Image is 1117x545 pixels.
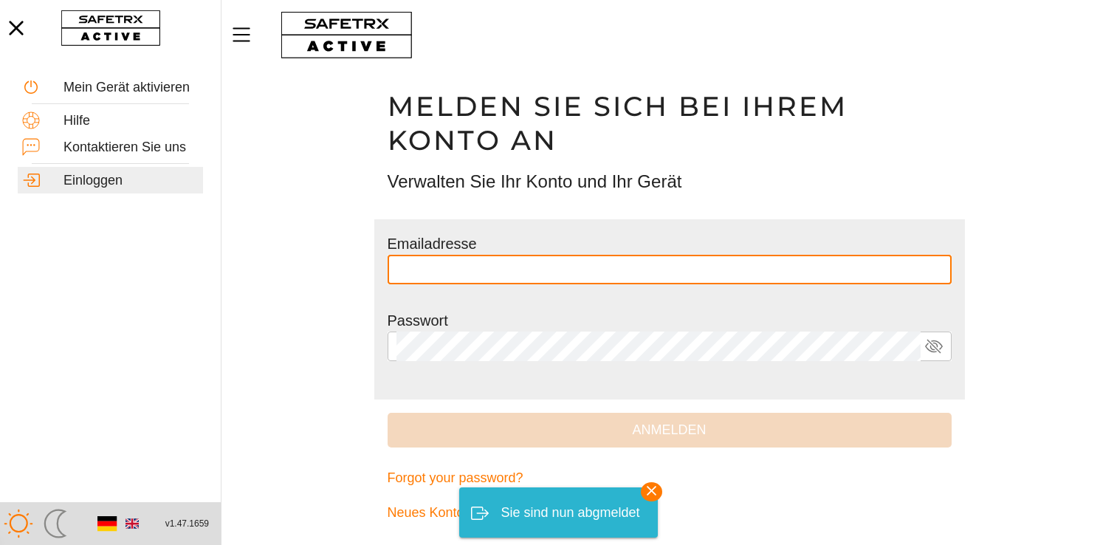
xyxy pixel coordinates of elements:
[388,501,517,524] span: Neues Konto eröffnen
[120,511,145,536] button: Englishc
[41,509,70,538] img: ModeDark.svg
[501,498,639,527] div: Sie sind nun abgmeldet
[399,419,940,442] span: Anmelden
[22,138,40,156] img: ContactUs.svg
[126,517,139,530] img: en.svg
[165,516,209,532] span: v1.47.1659
[388,169,952,194] h3: Verwalten Sie Ihr Konto und Ihr Gerät
[388,496,952,530] a: Neues Konto eröffnen
[388,461,952,496] a: Forgot your password?
[388,89,952,157] h1: Melden Sie sich bei Ihrem Konto an
[4,509,33,538] img: ModeLight.svg
[63,113,199,129] div: Hilfe
[388,467,523,490] span: Forgot your password?
[388,413,952,448] button: Anmelden
[94,511,120,536] button: Deutsch
[22,112,40,129] img: Help.svg
[157,512,218,536] button: v1.47.1659
[63,140,199,156] div: Kontaktieren Sie uns
[388,312,448,329] label: Passwort
[63,80,199,96] div: Mein Gerät aktivieren
[97,514,117,534] img: de.svg
[63,173,199,189] div: Einloggen
[229,19,266,50] button: MenÜ
[388,236,477,252] label: Emailadresse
